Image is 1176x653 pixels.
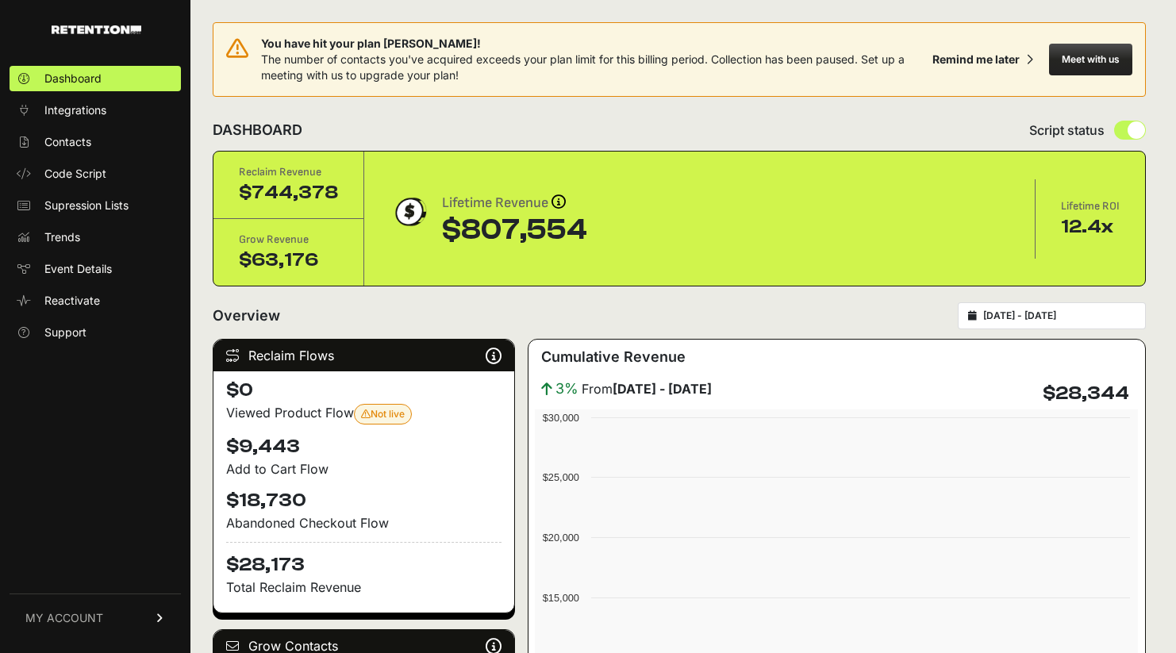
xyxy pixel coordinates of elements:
a: Supression Lists [10,193,181,218]
h2: DASHBOARD [213,119,302,141]
span: From [582,379,712,398]
span: Not live [361,408,405,420]
span: Code Script [44,166,106,182]
h4: $0 [226,378,502,403]
a: MY ACCOUNT [10,593,181,642]
span: Trends [44,229,80,245]
a: Integrations [10,98,181,123]
div: 12.4x [1061,214,1120,240]
div: Lifetime ROI [1061,198,1120,214]
span: Reactivate [44,293,100,309]
div: Abandoned Checkout Flow [226,513,502,532]
text: $15,000 [543,592,579,604]
a: Event Details [10,256,181,282]
a: Reactivate [10,288,181,313]
img: dollar-coin-05c43ed7efb7bc0c12610022525b4bbbb207c7efeef5aecc26f025e68dcafac9.png [390,192,429,232]
a: Code Script [10,161,181,186]
a: Contacts [10,129,181,155]
span: MY ACCOUNT [25,610,103,626]
text: $30,000 [543,412,579,424]
span: Support [44,325,86,340]
span: Script status [1029,121,1105,140]
span: Integrations [44,102,106,118]
div: $63,176 [239,248,338,273]
div: Lifetime Revenue [442,192,587,214]
h2: Overview [213,305,280,327]
span: 3% [555,378,578,400]
div: Reclaim Flows [213,340,514,371]
span: Dashboard [44,71,102,86]
span: Supression Lists [44,198,129,213]
span: Event Details [44,261,112,277]
text: $25,000 [543,471,579,483]
img: Retention.com [52,25,141,34]
h4: $18,730 [226,488,502,513]
button: Meet with us [1049,44,1132,75]
div: $807,554 [442,214,587,246]
text: $20,000 [543,532,579,544]
span: You have hit your plan [PERSON_NAME]! [261,36,926,52]
button: Remind me later [926,45,1040,74]
div: Viewed Product Flow [226,403,502,424]
h4: $28,173 [226,542,502,578]
h4: $28,344 [1043,381,1129,406]
h3: Cumulative Revenue [541,346,686,368]
h4: $9,443 [226,434,502,459]
div: Reclaim Revenue [239,164,338,180]
strong: [DATE] - [DATE] [613,381,712,397]
a: Trends [10,225,181,250]
p: Total Reclaim Revenue [226,578,502,597]
span: The number of contacts you've acquired exceeds your plan limit for this billing period. Collectio... [261,52,905,82]
div: $744,378 [239,180,338,206]
span: Contacts [44,134,91,150]
div: Add to Cart Flow [226,459,502,478]
a: Dashboard [10,66,181,91]
a: Support [10,320,181,345]
div: Grow Revenue [239,232,338,248]
div: Remind me later [932,52,1020,67]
